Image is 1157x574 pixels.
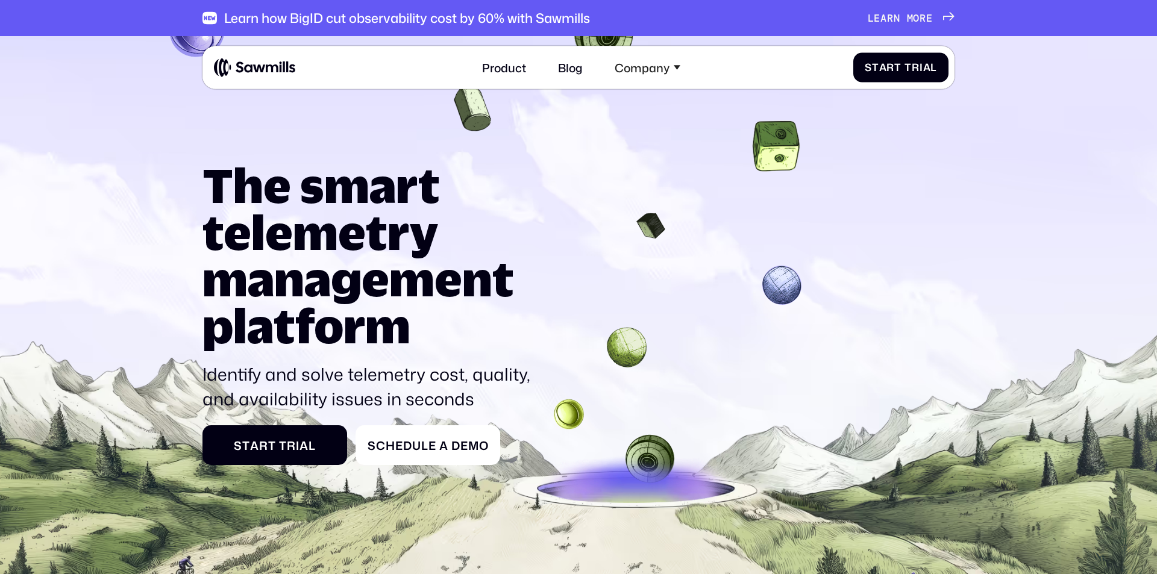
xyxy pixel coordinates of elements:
div: Company [606,52,689,83]
span: L [868,12,874,24]
span: t [242,438,250,452]
div: Learn how BigID cut observability cost by 60% with Sawmills [224,10,590,26]
span: o [913,12,920,24]
span: S [234,438,242,452]
span: m [907,12,914,24]
span: D [451,438,460,452]
span: r [887,12,894,24]
span: o [479,438,489,452]
span: r [912,61,920,73]
span: r [920,12,926,24]
span: r [886,61,894,73]
span: d [403,438,412,452]
span: a [880,12,887,24]
span: t [872,61,879,73]
h1: The smart telemetry management platform [202,162,538,349]
span: i [296,438,299,452]
span: n [894,12,900,24]
span: T [905,61,912,73]
span: a [250,438,259,452]
span: e [428,438,436,452]
a: StartTrial [853,52,949,82]
span: e [874,12,880,24]
a: Blog [550,52,592,83]
span: a [439,438,448,452]
span: e [926,12,933,24]
span: a [923,61,931,73]
p: Identify and solve telemetry cost, quality, and availability issues in seconds [202,362,538,411]
div: Company [615,60,669,74]
span: r [259,438,268,452]
span: m [468,438,479,452]
span: h [386,438,395,452]
span: e [395,438,403,452]
a: Learnmore [868,12,955,24]
a: ScheduleaDemo [356,425,500,465]
span: r [287,438,296,452]
span: t [268,438,276,452]
a: Product [474,52,535,83]
span: T [279,438,287,452]
a: StartTrial [202,425,347,465]
span: l [309,438,316,452]
span: u [412,438,421,452]
span: S [865,61,872,73]
span: i [920,61,923,73]
span: a [299,438,309,452]
span: a [879,61,887,73]
span: l [930,61,937,73]
span: e [460,438,468,452]
span: l [421,438,428,452]
span: S [368,438,376,452]
span: c [376,438,386,452]
span: t [894,61,901,73]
